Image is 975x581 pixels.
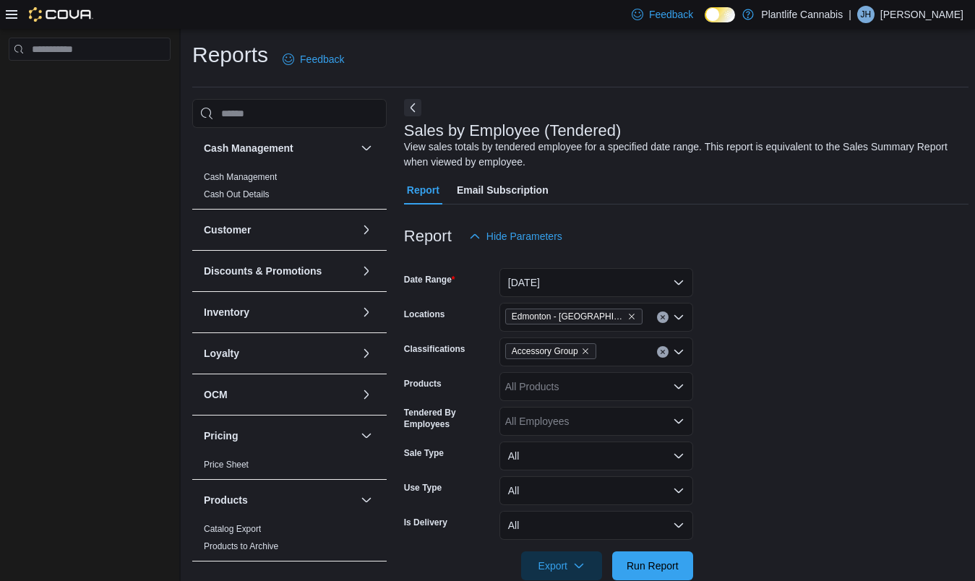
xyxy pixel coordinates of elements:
span: Dark Mode [705,22,705,23]
div: View sales totals by tendered employee for a specified date range. This report is equivalent to t... [404,139,961,170]
span: Products to Archive [204,541,278,552]
button: Discounts & Promotions [204,264,355,278]
h3: Pricing [204,429,238,443]
button: Discounts & Promotions [358,262,375,280]
h3: Inventory [204,305,249,319]
p: [PERSON_NAME] [880,6,963,23]
h3: Sales by Employee (Tendered) [404,122,622,139]
h3: Report [404,228,452,245]
label: Products [404,378,442,390]
button: OCM [204,387,355,402]
button: Open list of options [673,346,684,358]
button: Cash Management [204,141,355,155]
button: Open list of options [673,381,684,392]
button: OCM [358,386,375,403]
h3: Cash Management [204,141,293,155]
a: Catalog Export [204,524,261,534]
div: Jadian Hawk [857,6,875,23]
span: Report [407,176,439,205]
button: Pricing [358,427,375,444]
label: Sale Type [404,447,444,459]
button: Export [521,551,602,580]
button: Clear input [657,311,669,323]
span: Accessory Group [505,343,596,359]
span: Edmonton - Jagare Ridge [505,309,643,324]
span: Feedback [649,7,693,22]
h3: Products [204,493,248,507]
span: Hide Parameters [486,229,562,244]
img: Cova [29,7,93,22]
button: All [499,511,693,540]
div: Pricing [192,456,387,479]
p: Plantlife Cannabis [761,6,843,23]
span: Catalog Export [204,523,261,535]
div: Cash Management [192,168,387,209]
button: Loyalty [358,345,375,362]
button: Open list of options [673,311,684,323]
button: Inventory [204,305,355,319]
button: [DATE] [499,268,693,297]
button: Cash Management [358,139,375,157]
label: Classifications [404,343,465,355]
label: Locations [404,309,445,320]
button: Next [404,99,421,116]
button: All [499,476,693,505]
label: Date Range [404,274,455,285]
a: Products to Archive [204,541,278,551]
label: Use Type [404,482,442,494]
h3: Discounts & Promotions [204,264,322,278]
button: Products [204,493,355,507]
span: Run Report [627,559,679,573]
span: Cash Out Details [204,189,270,200]
button: Customer [204,223,355,237]
label: Is Delivery [404,517,447,528]
input: Dark Mode [705,7,735,22]
h3: Customer [204,223,251,237]
nav: Complex example [9,64,171,98]
span: Edmonton - [GEOGRAPHIC_DATA] [512,309,624,324]
button: Pricing [204,429,355,443]
a: Feedback [277,45,350,74]
p: | [849,6,851,23]
h1: Reports [192,40,268,69]
label: Tendered By Employees [404,407,494,430]
button: Remove Accessory Group from selection in this group [581,347,590,356]
button: Inventory [358,304,375,321]
div: Products [192,520,387,561]
span: Accessory Group [512,344,578,358]
h3: Loyalty [204,346,239,361]
button: All [499,442,693,470]
button: Loyalty [204,346,355,361]
a: Price Sheet [204,460,249,470]
span: Export [530,551,593,580]
a: Cash Out Details [204,189,270,199]
button: Products [358,491,375,509]
button: Run Report [612,551,693,580]
span: Cash Management [204,171,277,183]
button: Hide Parameters [463,222,568,251]
h3: OCM [204,387,228,402]
button: Clear input [657,346,669,358]
span: Email Subscription [457,176,549,205]
button: Open list of options [673,416,684,427]
span: Feedback [300,52,344,66]
span: JH [861,6,872,23]
a: Cash Management [204,172,277,182]
button: Remove Edmonton - Jagare Ridge from selection in this group [627,312,636,321]
button: Customer [358,221,375,238]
